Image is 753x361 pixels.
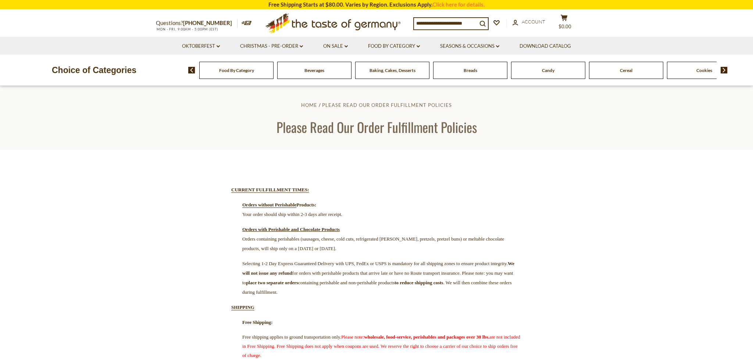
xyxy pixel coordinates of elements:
a: Home [301,102,317,108]
a: Download Catalog [520,42,571,50]
p: Questions? [156,18,238,28]
a: Breads [464,68,477,73]
span: Free Shipping: [242,320,272,325]
strong: to reduce shipping costs [395,280,443,285]
span: Selecting 1-2 Day Express Guaranteed Delivery with UPS, FedEx or USPS is mandatory for all shippi... [242,261,514,295]
a: Cereal [620,68,632,73]
a: Seasons & Occasions [440,42,499,50]
span: for orders with perishable products that arrive late or have no Route transport insurance. Please... [242,261,514,295]
a: Account [513,18,545,26]
img: previous arrow [188,67,195,73]
a: Beverages [304,68,324,73]
strong: We will not issue any refund [242,261,514,276]
a: On Sale [323,42,348,50]
a: Food By Category [219,68,254,73]
strong: place two separate orders [246,280,298,285]
span: Free shipping applies to ground transportation only. [242,334,520,358]
span: Orders containing perishables (sausages, cheese, cold cuts, refrigerated [PERSON_NAME], pretzels,... [242,236,504,251]
span: Orders with Perishable and Chocolate Products [242,227,340,232]
a: Please Read Our Order Fulfillment Policies [322,102,452,108]
span: MON - FRI, 9:00AM - 5:00PM (EST) [156,27,218,31]
a: Cookies [696,68,712,73]
strong: Products: [296,202,316,207]
a: Christmas - PRE-ORDER [240,42,303,50]
strong: SHIPPING [231,304,254,310]
span: Please note: are not included in Free Shipping. Free Shipping does not apply when coupons are use... [242,334,520,358]
a: Click here for details. [432,1,485,8]
span: Your order should ship within 2-3 days after receipt. [242,212,342,217]
a: Candy [542,68,554,73]
a: Food By Category [368,42,420,50]
strong: CURRENT FULFILLMENT TIMES: [231,187,309,192]
h1: Please Read Our Order Fulfillment Policies [23,119,730,135]
span: $0.00 [558,24,571,29]
a: Oktoberfest [182,42,220,50]
button: $0.00 [553,14,575,33]
strong: Orders without Perishable [242,202,296,207]
a: Baking, Cakes, Desserts [370,68,415,73]
strong: wholesale, food-service, perishables and packages over 30 lbs. [364,334,489,340]
a: [PHONE_NUMBER] [183,19,232,26]
img: next arrow [721,67,728,73]
span: Account [522,19,545,25]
